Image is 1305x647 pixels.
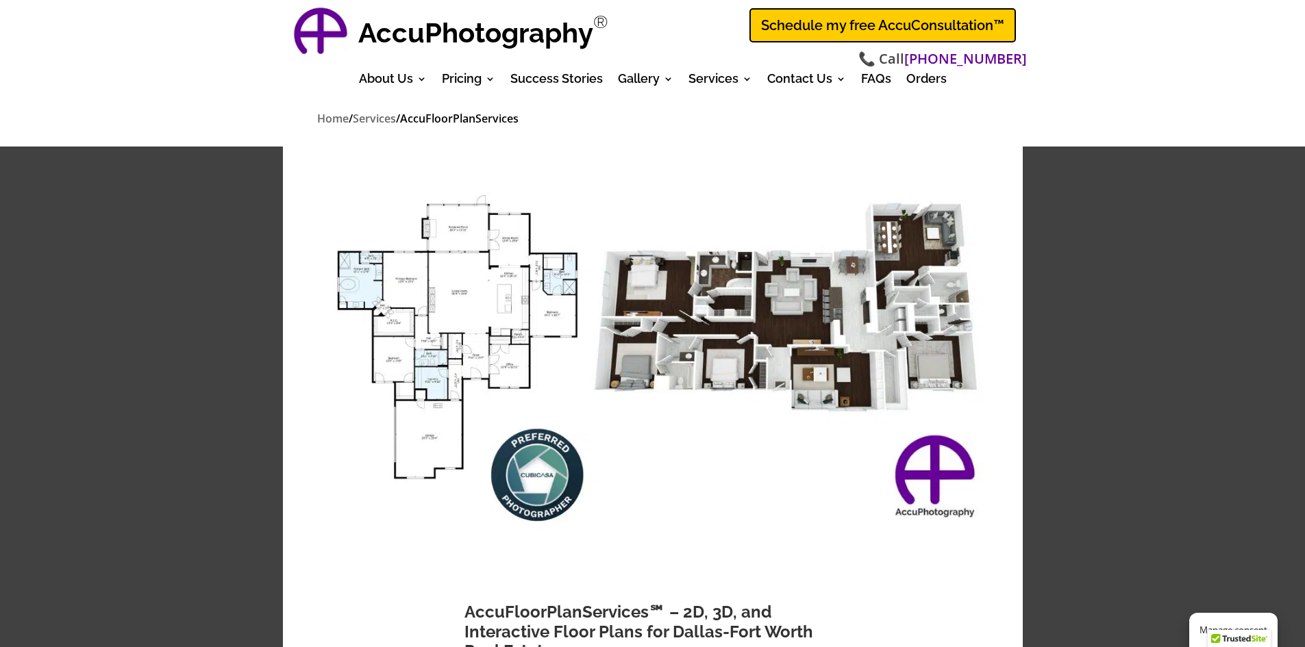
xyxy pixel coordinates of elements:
[618,74,673,89] a: Gallery
[688,74,752,89] a: Services
[317,111,349,127] a: Home
[349,111,353,126] span: /
[396,111,400,126] span: /
[353,111,396,127] a: Services
[861,74,891,89] a: FAQs
[317,110,989,128] nav: breadcrumbs
[442,74,495,89] a: Pricing
[749,8,1016,42] a: Schedule my free AccuConsultation™
[283,571,1023,578] h3: Comprehensive Floor Plans by AccuFloorPlanServices
[359,74,427,89] a: About Us
[290,3,351,65] a: AccuPhotography Logo - Professional Real Estate Photography and Media Services in Dallas, Texas
[400,111,519,126] span: AccuFloorPlanServices
[904,49,1027,69] a: [PHONE_NUMBER]
[858,49,1027,69] span: 📞 Call
[290,3,351,65] img: AccuPhotography
[593,12,608,32] sup: Registered Trademark
[767,74,846,89] a: Contact Us
[283,147,1023,563] img: Comprehensive Floor Plans By Accufloorplanservices
[510,74,603,89] a: Success Stories
[906,74,947,89] a: Orders
[1189,613,1278,647] button: Manage consent
[358,16,593,49] strong: AccuPhotography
